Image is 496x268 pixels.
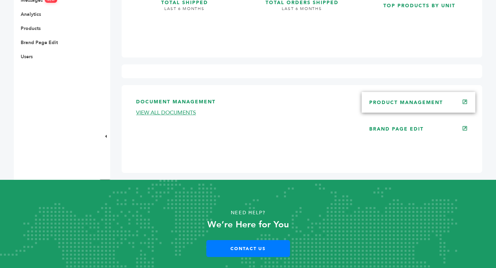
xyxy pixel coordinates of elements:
[21,39,58,46] a: Brand Page Edit
[369,99,443,106] a: PRODUCT MANAGEMENT
[136,109,196,116] a: VIEW ALL DOCUMENTS
[25,208,471,218] p: Need Help?
[369,126,424,132] a: BRAND PAGE EDIT
[21,25,41,32] a: Products
[207,218,289,231] strong: We’re Here for You
[128,6,240,17] h4: LAST 6 MONTHS
[21,53,33,60] a: Users
[136,99,349,109] h3: DOCUMENT MANAGEMENT
[206,240,290,257] a: Contact Us
[21,11,41,18] a: Analytics
[246,6,358,17] h4: LAST 6 MONTHS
